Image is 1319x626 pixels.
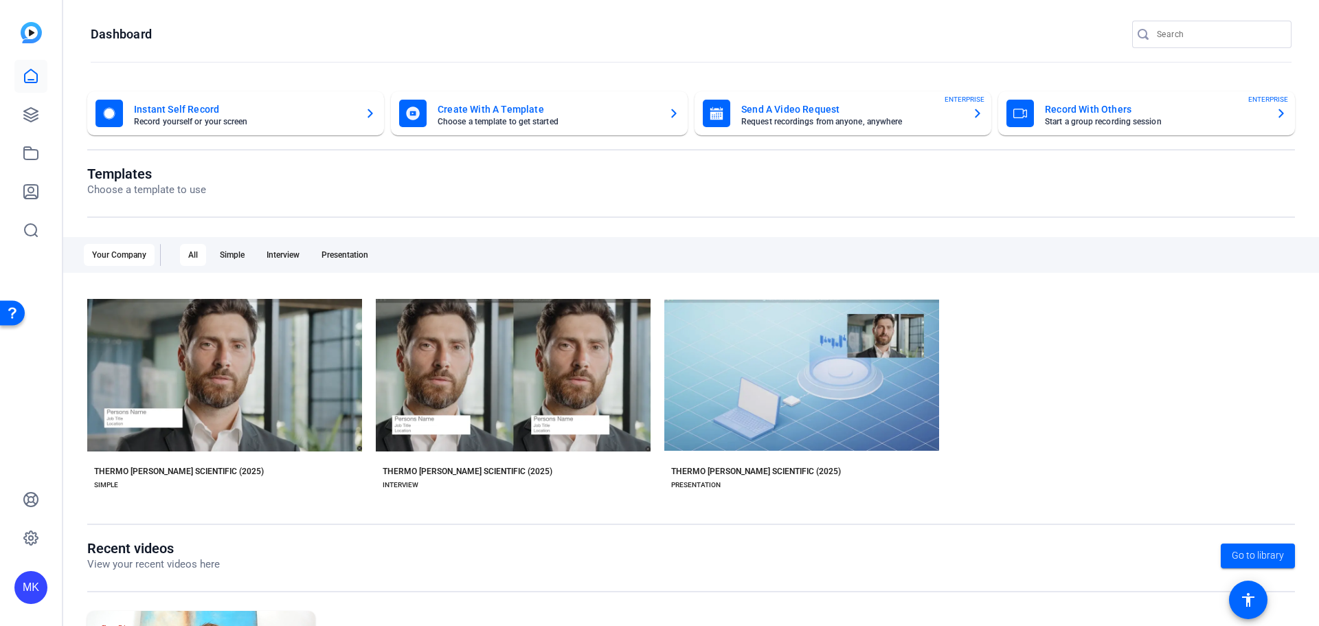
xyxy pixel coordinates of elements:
[1248,94,1288,104] span: ENTERPRISE
[741,101,961,118] mat-card-title: Send A Video Request
[258,244,308,266] div: Interview
[1221,544,1295,568] a: Go to library
[180,244,206,266] div: All
[91,26,152,43] h1: Dashboard
[94,480,118,491] div: SIMPLE
[21,22,42,43] img: blue-gradient.svg
[438,101,657,118] mat-card-title: Create With A Template
[134,118,354,126] mat-card-subtitle: Record yourself or your screen
[1045,118,1265,126] mat-card-subtitle: Start a group recording session
[1157,26,1281,43] input: Search
[87,557,220,572] p: View your recent videos here
[438,118,657,126] mat-card-subtitle: Choose a template to get started
[14,571,47,604] div: MK
[134,101,354,118] mat-card-title: Instant Self Record
[741,118,961,126] mat-card-subtitle: Request recordings from anyone, anywhere
[1045,101,1265,118] mat-card-title: Record With Others
[94,466,264,477] div: THERMO [PERSON_NAME] SCIENTIFIC (2025)
[391,91,688,135] button: Create With A TemplateChoose a template to get started
[87,540,220,557] h1: Recent videos
[671,466,841,477] div: THERMO [PERSON_NAME] SCIENTIFIC (2025)
[1240,592,1256,608] mat-icon: accessibility
[87,91,384,135] button: Instant Self RecordRecord yourself or your screen
[383,480,418,491] div: INTERVIEW
[313,244,376,266] div: Presentation
[212,244,253,266] div: Simple
[383,466,552,477] div: THERMO [PERSON_NAME] SCIENTIFIC (2025)
[945,94,984,104] span: ENTERPRISE
[998,91,1295,135] button: Record With OthersStart a group recording sessionENTERPRISE
[84,244,155,266] div: Your Company
[695,91,991,135] button: Send A Video RequestRequest recordings from anyone, anywhereENTERPRISE
[1232,548,1284,563] span: Go to library
[87,182,206,198] p: Choose a template to use
[87,166,206,182] h1: Templates
[671,480,721,491] div: PRESENTATION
